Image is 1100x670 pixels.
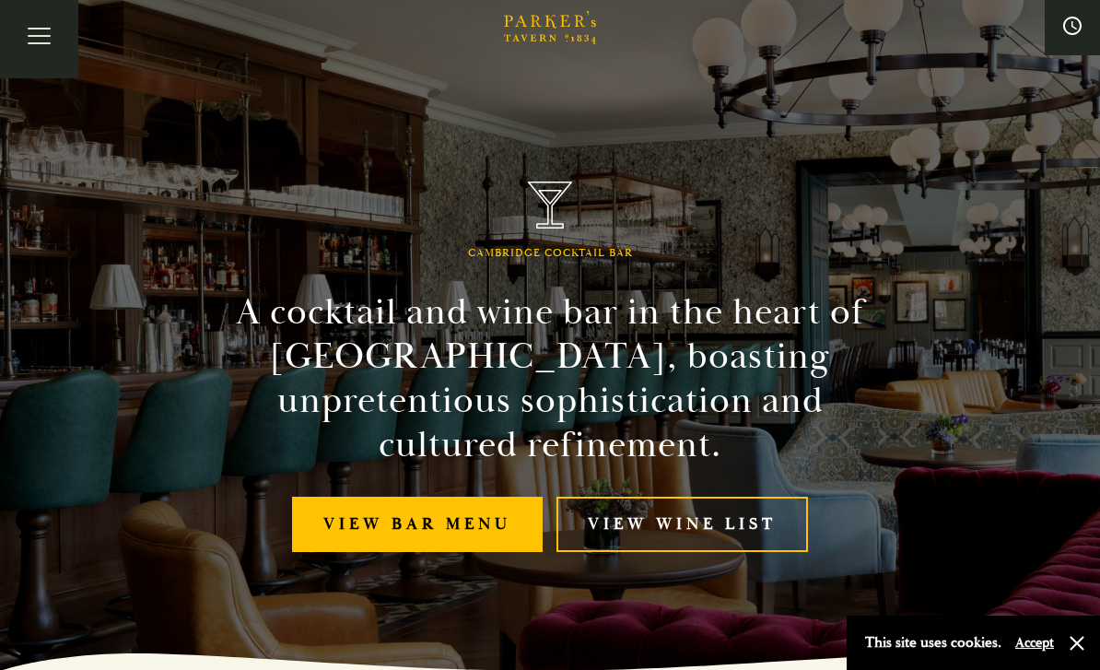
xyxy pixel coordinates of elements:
h2: A cocktail and wine bar in the heart of [GEOGRAPHIC_DATA], boasting unpretentious sophistication ... [204,290,896,467]
img: Parker's Tavern Brasserie Cambridge [528,182,572,229]
h1: Cambridge Cocktail Bar [468,247,633,260]
a: View Wine List [556,497,808,553]
button: Accept [1015,634,1054,652]
p: This site uses cookies. [865,629,1001,656]
button: Close and accept [1068,634,1086,652]
a: View bar menu [292,497,543,553]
